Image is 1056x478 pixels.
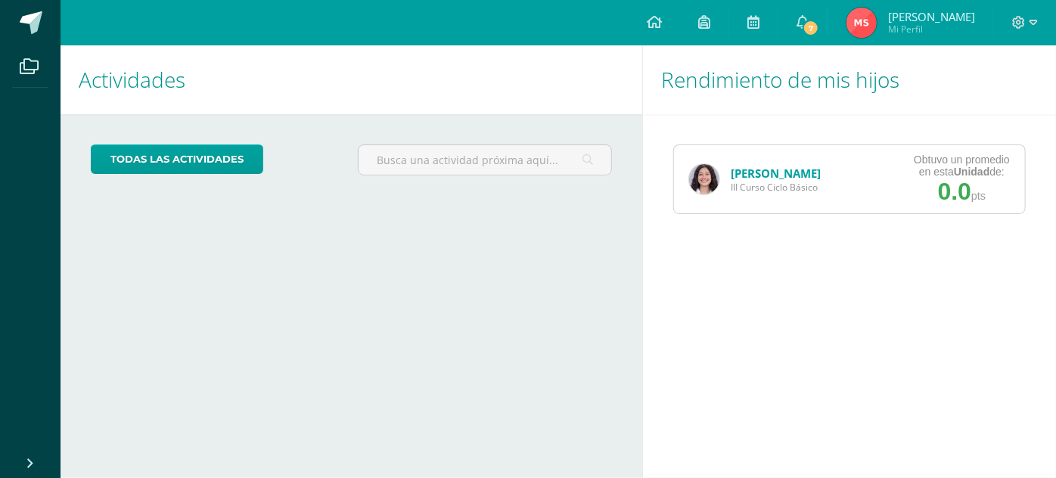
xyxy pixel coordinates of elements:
div: Obtuvo un promedio en esta de: [914,154,1010,178]
h1: Rendimiento de mis hijos [661,45,1038,114]
h1: Actividades [79,45,624,114]
img: fb703a472bdb86d4ae91402b7cff009e.png [846,8,877,38]
span: Mi Perfil [888,23,975,36]
strong: Unidad [954,166,989,178]
span: 7 [803,20,819,36]
span: III Curso Ciclo Básico [731,181,821,194]
span: 0.0 [938,178,971,205]
span: [PERSON_NAME] [888,9,975,24]
span: pts [971,190,986,202]
img: 7f5e41f238b98f4bb9c368d6981762e5.png [689,164,719,194]
input: Busca una actividad próxima aquí... [359,145,612,175]
a: [PERSON_NAME] [731,166,821,181]
a: todas las Actividades [91,144,263,174]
